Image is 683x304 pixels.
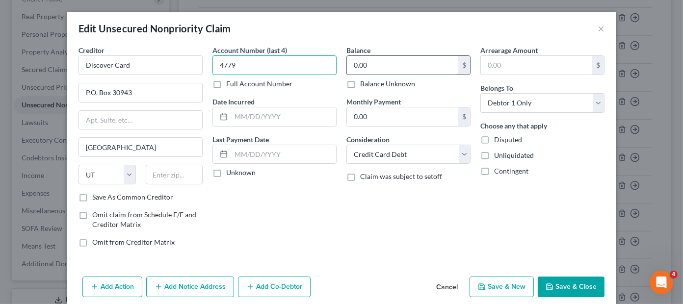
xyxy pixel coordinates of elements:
[538,277,604,297] button: Save & Close
[92,210,196,228] span: Omit claim from Schedule E/F and Creditor Matrix
[494,135,522,144] span: Disputed
[79,55,203,75] input: Search creditor by name...
[226,168,256,177] label: Unknown
[428,278,466,297] button: Cancel
[346,45,370,55] label: Balance
[670,271,678,279] span: 4
[79,83,202,102] input: Enter address...
[226,79,292,89] label: Full Account Number
[212,55,337,75] input: XXXX
[480,84,513,92] span: Belongs To
[347,107,458,126] input: 0.00
[146,165,203,184] input: Enter zip...
[480,45,538,55] label: Arrearage Amount
[360,79,415,89] label: Balance Unknown
[212,97,255,107] label: Date Incurred
[346,134,390,145] label: Consideration
[481,56,592,75] input: 0.00
[347,56,458,75] input: 0.00
[79,22,231,35] div: Edit Unsecured Nonpriority Claim
[79,46,105,54] span: Creditor
[458,56,470,75] div: $
[238,277,311,297] button: Add Co-Debtor
[92,238,175,246] span: Omit from Creditor Matrix
[480,121,547,131] label: Choose any that apply
[458,107,470,126] div: $
[470,277,534,297] button: Save & New
[650,271,673,294] iframe: Intercom live chat
[494,167,528,175] span: Contingent
[212,45,287,55] label: Account Number (last 4)
[494,151,534,159] span: Unliquidated
[92,192,173,202] label: Save As Common Creditor
[82,277,142,297] button: Add Action
[231,107,336,126] input: MM/DD/YYYY
[231,145,336,164] input: MM/DD/YYYY
[79,138,202,156] input: Enter city...
[346,97,401,107] label: Monthly Payment
[598,23,604,34] button: ×
[592,56,604,75] div: $
[146,277,234,297] button: Add Notice Address
[212,134,269,145] label: Last Payment Date
[360,172,442,180] span: Claim was subject to setoff
[79,111,202,129] input: Apt, Suite, etc...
